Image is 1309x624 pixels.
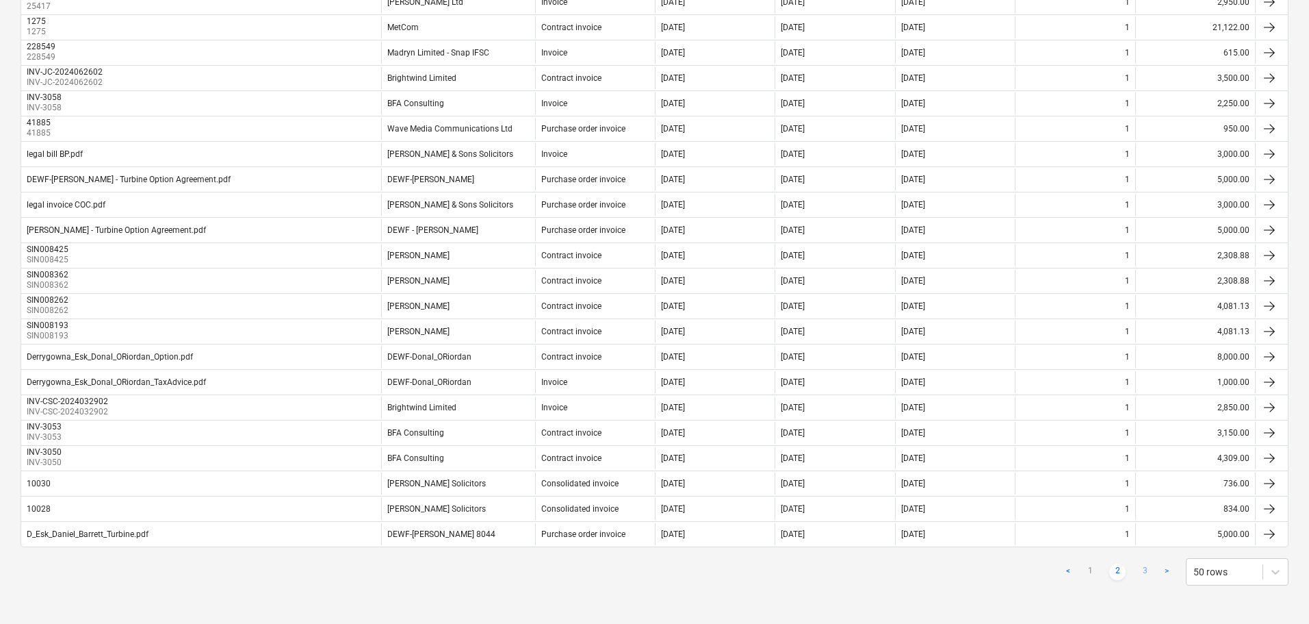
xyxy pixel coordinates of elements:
[387,99,444,108] div: BFA Consulting
[27,406,111,418] p: INV-CSC-2024032902
[1135,523,1255,545] div: 5,000.00
[901,99,925,108] div: [DATE]
[541,225,625,235] div: Purchase order invoice
[27,270,68,279] div: SIN008362
[541,403,567,412] div: Invoice
[541,149,567,159] div: Invoice
[781,124,805,134] div: [DATE]
[541,99,567,108] div: Invoice
[661,276,685,286] div: [DATE]
[1125,251,1130,260] div: 1
[387,175,474,184] div: DEWF-[PERSON_NAME]
[1135,295,1255,317] div: 4,081.13
[661,377,685,387] div: [DATE]
[901,149,925,159] div: [DATE]
[27,92,62,102] div: INV-3058
[541,276,601,286] div: Contract invoice
[1135,92,1255,114] div: 2,250.00
[541,529,625,539] div: Purchase order invoice
[781,529,805,539] div: [DATE]
[661,453,685,463] div: [DATE]
[541,251,601,260] div: Contract invoice
[901,301,925,311] div: [DATE]
[781,479,805,488] div: [DATE]
[541,377,567,387] div: Invoice
[661,73,685,83] div: [DATE]
[1125,403,1130,412] div: 1
[1125,428,1130,438] div: 1
[387,73,456,83] div: Brightwind Limited
[901,453,925,463] div: [DATE]
[27,200,105,210] div: legal invoice COC.pdf
[27,305,71,316] p: SIN008262
[27,127,53,139] p: 41885
[387,403,456,412] div: Brightwind Limited
[27,175,231,184] div: DEWF-[PERSON_NAME] - Turbine Option Agreement.pdf
[27,1,53,12] p: 25417
[1135,422,1255,444] div: 3,150.00
[1082,564,1098,580] a: Page 1
[387,301,450,311] div: [PERSON_NAME]
[27,67,103,77] div: INV-JC-2024062602
[901,479,925,488] div: [DATE]
[27,77,105,88] p: INV-JC-2024062602
[781,453,805,463] div: [DATE]
[1125,453,1130,463] div: 1
[1125,124,1130,134] div: 1
[781,504,805,514] div: [DATE]
[901,48,925,58] div: [DATE]
[661,403,685,412] div: [DATE]
[27,118,51,127] div: 41885
[1125,276,1130,286] div: 1
[387,352,471,362] div: DEWF-Donal_ORiordan
[27,504,51,514] div: 10028
[541,504,619,514] div: Consolidated invoice
[1125,479,1130,488] div: 1
[541,200,625,210] div: Purchase order invoice
[387,225,478,235] div: DEWF - [PERSON_NAME]
[661,529,685,539] div: [DATE]
[1135,397,1255,419] div: 2,850.00
[901,403,925,412] div: [DATE]
[1135,447,1255,469] div: 4,309.00
[1135,498,1255,520] div: 834.00
[901,529,925,539] div: [DATE]
[1060,564,1076,580] a: Previous page
[901,225,925,235] div: [DATE]
[541,428,601,438] div: Contract invoice
[781,99,805,108] div: [DATE]
[901,200,925,210] div: [DATE]
[541,124,625,134] div: Purchase order invoice
[27,432,64,443] p: INV-3053
[781,48,805,58] div: [DATE]
[387,124,513,134] div: Wave Media Communications Ltd
[387,200,513,210] div: [PERSON_NAME] & Sons Solicitors
[1135,219,1255,241] div: 5,000.00
[781,327,805,336] div: [DATE]
[387,149,513,159] div: [PERSON_NAME] & Sons Solicitors
[27,330,71,342] p: SIN008193
[781,225,805,235] div: [DATE]
[27,457,64,469] p: INV-3050
[541,352,601,362] div: Contract invoice
[1137,564,1153,580] a: Page 3
[27,26,49,38] p: 1275
[1125,48,1130,58] div: 1
[901,428,925,438] div: [DATE]
[781,301,805,311] div: [DATE]
[781,23,805,32] div: [DATE]
[1135,67,1255,89] div: 3,500.00
[387,276,450,286] div: [PERSON_NAME]
[661,175,685,184] div: [DATE]
[1241,558,1309,624] div: Chat Widget
[781,377,805,387] div: [DATE]
[387,377,471,387] div: DEWF-Donal_ORiordan
[27,397,108,406] div: INV-CSC-2024032902
[661,23,685,32] div: [DATE]
[27,225,206,235] div: [PERSON_NAME] - Turbine Option Agreement.pdf
[901,352,925,362] div: [DATE]
[1135,42,1255,64] div: 615.00
[901,73,925,83] div: [DATE]
[541,48,567,58] div: Invoice
[387,479,486,488] div: [PERSON_NAME] Solicitors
